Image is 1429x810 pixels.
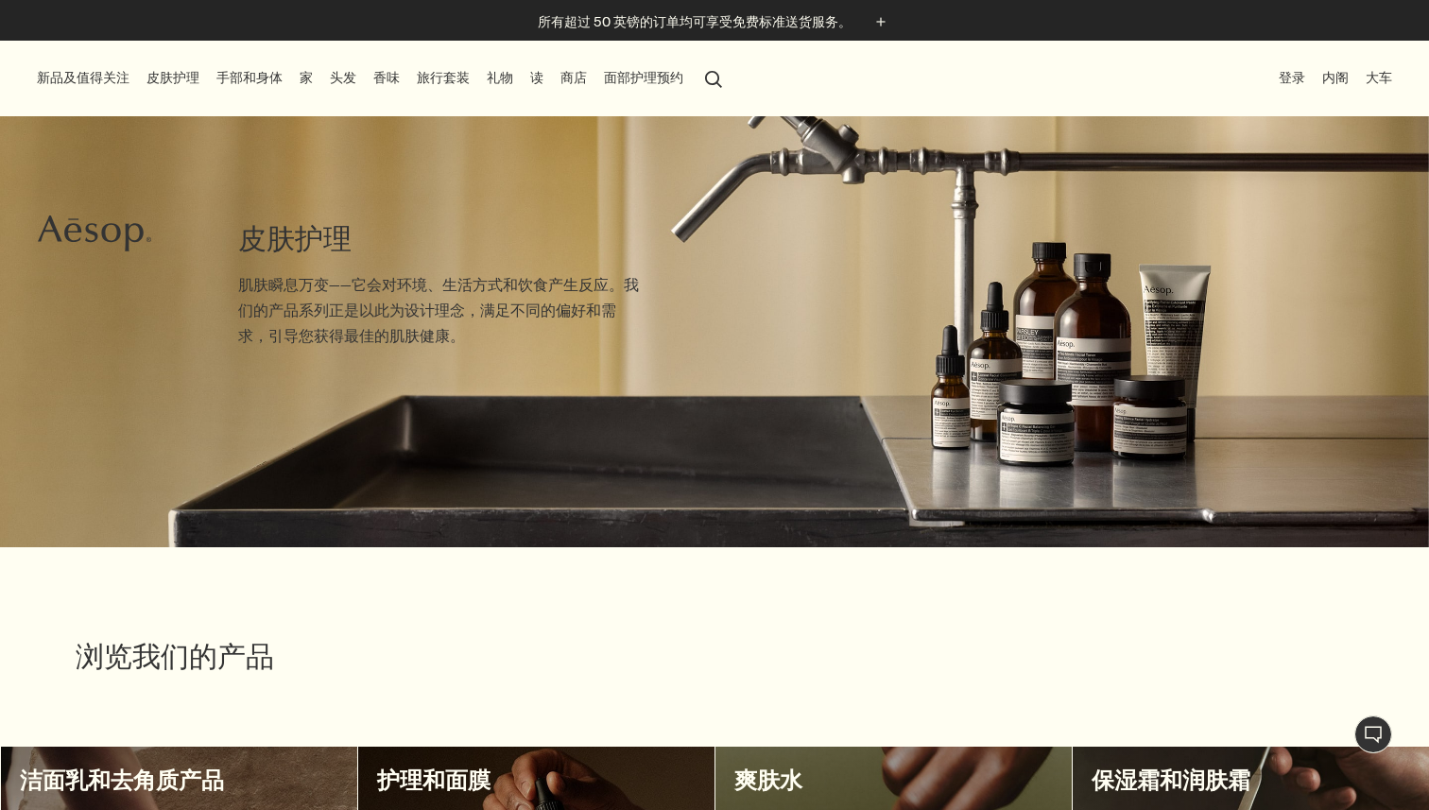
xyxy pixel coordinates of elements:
a: Aesop [33,210,156,262]
button: 实时协助 [1354,715,1392,753]
font: 礼物 [487,69,513,86]
a: 皮肤护理 [143,65,203,91]
font: 皮肤护理 [238,220,352,257]
a: 家 [296,65,317,91]
button: 所有超过 50 英镑的订单均可享受免费标准送货服务。 [538,11,891,33]
font: 爽肤水 [734,766,802,795]
button: 登录 [1275,65,1309,91]
button: 商店 [557,65,591,91]
font: 读 [530,69,543,86]
font: 旅行套装 [417,69,470,86]
button: 大车 [1362,65,1396,91]
font: 浏览我们的产品 [76,646,274,674]
a: 香味 [370,65,404,91]
nav: 补充 [1275,41,1396,116]
font: 肌肤瞬息万变——它会对环境、生活方式和饮食产生反应。我们的产品系列正是以此为设计理念，满足不同的偏好和需求，引导您获得最佳的肌肤健康。 [238,275,639,346]
svg: Aesop [38,215,151,252]
font: 皮肤护理 [146,69,199,86]
font: 手部和身体 [216,69,283,86]
a: 内阁 [1318,65,1352,91]
a: 礼物 [483,65,517,91]
font: 香味 [373,69,400,86]
button: 新品及值得关注 [33,65,133,91]
font: 家 [300,69,313,86]
font: 洁面乳和去角质产品 [20,766,224,795]
a: 面部护理预约 [600,65,687,91]
font: 内阁 [1322,69,1349,86]
nav: 基本的 [33,41,731,116]
font: 保湿霜和润肤霜 [1092,766,1250,795]
a: 头发 [326,65,360,91]
a: 手部和身体 [213,65,286,91]
a: 读 [526,65,547,91]
font: 头发 [330,69,356,86]
font: 护理和面膜 [377,766,491,795]
a: 旅行套装 [413,65,473,91]
button: 打开搜索 [697,60,731,95]
font: 实时协助 [1356,718,1390,752]
font: 所有超过 50 英镑的订单均可享受免费标准送货服务。 [538,13,852,30]
font: 面部护理预约 [604,69,683,86]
